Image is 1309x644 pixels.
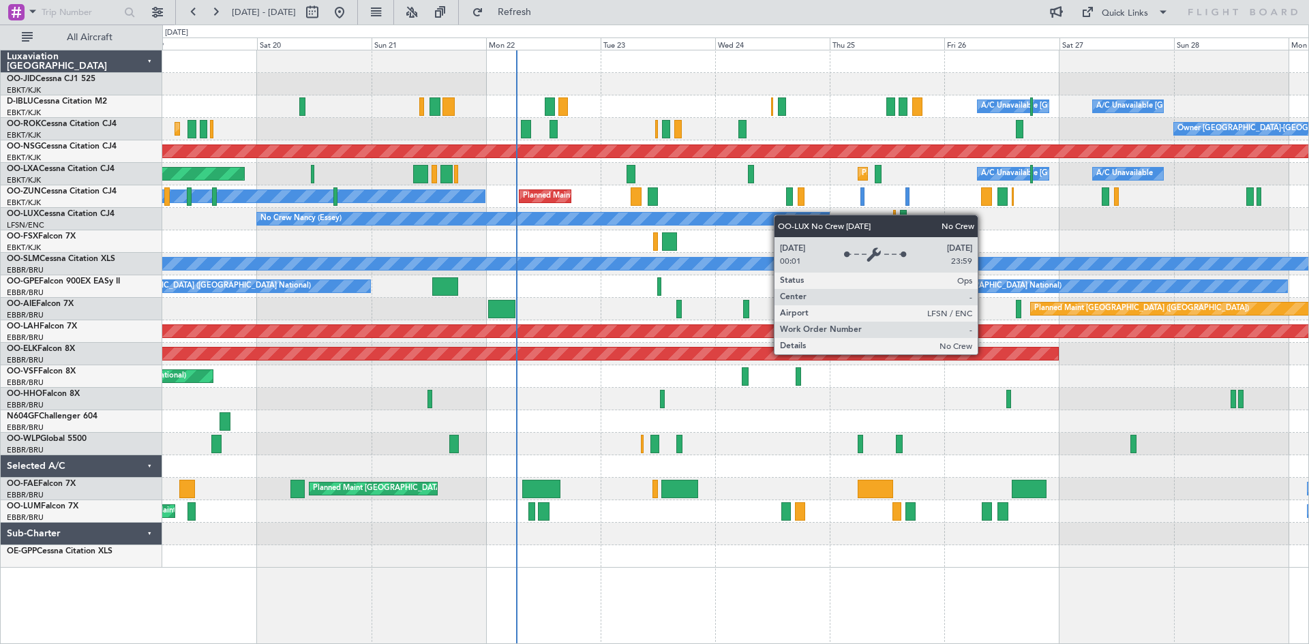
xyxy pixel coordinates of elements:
[7,153,41,163] a: EBKT/KJK
[7,187,117,196] a: OO-ZUNCessna Citation CJ4
[7,378,44,388] a: EBBR/BRU
[7,345,75,353] a: OO-ELKFalcon 8X
[7,165,39,173] span: OO-LXA
[7,165,115,173] a: OO-LXACessna Citation CJ4
[7,210,39,218] span: OO-LUX
[7,412,39,420] span: N604GF
[7,390,80,398] a: OO-HHOFalcon 8X
[7,255,40,263] span: OO-SLM
[7,142,41,151] span: OO-NSG
[1034,298,1249,319] div: Planned Maint [GEOGRAPHIC_DATA] ([GEOGRAPHIC_DATA])
[82,276,311,296] div: No Crew [GEOGRAPHIC_DATA] ([GEOGRAPHIC_DATA] National)
[7,300,74,308] a: OO-AIEFalcon 7X
[35,33,144,42] span: All Aircraft
[7,277,120,286] a: OO-GPEFalcon 900EX EASy II
[7,187,41,196] span: OO-ZUN
[7,277,39,286] span: OO-GPE
[7,255,115,263] a: OO-SLMCessna Citation XLS
[7,120,41,128] span: OO-ROK
[7,243,41,253] a: EBKT/KJK
[7,97,107,106] a: D-IBLUCessna Citation M2
[7,175,41,185] a: EBKT/KJK
[1096,164,1153,184] div: A/C Unavailable
[7,142,117,151] a: OO-NSGCessna Citation CJ4
[1174,37,1289,50] div: Sun 28
[7,367,76,375] a: OO-VSFFalcon 8X
[142,37,256,50] div: Fri 19
[7,333,44,343] a: EBBR/BRU
[7,310,44,320] a: EBBR/BRU
[833,276,1062,296] div: No Crew [GEOGRAPHIC_DATA] ([GEOGRAPHIC_DATA] National)
[7,355,44,365] a: EBBR/BRU
[830,37,944,50] div: Thu 25
[466,1,547,23] button: Refresh
[7,130,41,140] a: EBKT/KJK
[7,120,117,128] a: OO-ROKCessna Citation CJ4
[42,2,120,22] input: Trip Number
[7,322,40,331] span: OO-LAH
[7,232,76,241] a: OO-FSXFalcon 7X
[944,37,1059,50] div: Fri 26
[1074,1,1175,23] button: Quick Links
[7,502,78,510] a: OO-LUMFalcon 7X
[601,37,715,50] div: Tue 23
[7,390,42,398] span: OO-HHO
[7,512,44,523] a: EBBR/BRU
[7,400,44,410] a: EBBR/BRU
[260,209,342,229] div: No Crew Nancy (Essey)
[372,37,486,50] div: Sun 21
[232,6,296,18] span: [DATE] - [DATE]
[15,27,148,48] button: All Aircraft
[7,423,44,433] a: EBBR/BRU
[862,164,1021,184] div: Planned Maint Kortrijk-[GEOGRAPHIC_DATA]
[981,164,1235,184] div: A/C Unavailable [GEOGRAPHIC_DATA] ([GEOGRAPHIC_DATA] National)
[523,186,682,206] div: Planned Maint Kortrijk-[GEOGRAPHIC_DATA]
[7,367,38,375] span: OO-VSF
[486,37,601,50] div: Mon 22
[7,435,87,443] a: OO-WLPGlobal 5500
[7,480,38,488] span: OO-FAE
[1102,7,1148,20] div: Quick Links
[7,232,38,241] span: OO-FSX
[7,300,36,308] span: OO-AIE
[7,265,44,275] a: EBBR/BRU
[715,37,830,50] div: Wed 24
[165,27,188,39] div: [DATE]
[7,75,35,83] span: OO-JID
[7,85,41,95] a: EBKT/KJK
[7,220,44,230] a: LFSN/ENC
[7,490,44,500] a: EBBR/BRU
[7,322,77,331] a: OO-LAHFalcon 7X
[981,96,1235,117] div: A/C Unavailable [GEOGRAPHIC_DATA] ([GEOGRAPHIC_DATA] National)
[7,97,33,106] span: D-IBLU
[7,210,115,218] a: OO-LUXCessna Citation CJ4
[486,7,543,17] span: Refresh
[7,288,44,298] a: EBBR/BRU
[1059,37,1174,50] div: Sat 27
[7,502,41,510] span: OO-LUM
[7,445,44,455] a: EBBR/BRU
[7,75,95,83] a: OO-JIDCessna CJ1 525
[7,547,112,555] a: OE-GPPCessna Citation XLS
[7,412,97,420] a: N604GFChallenger 604
[179,119,337,139] div: Planned Maint Kortrijk-[GEOGRAPHIC_DATA]
[7,435,40,443] span: OO-WLP
[7,198,41,208] a: EBKT/KJK
[7,345,37,353] span: OO-ELK
[7,480,76,488] a: OO-FAEFalcon 7X
[7,108,41,118] a: EBKT/KJK
[257,37,372,50] div: Sat 20
[7,547,37,555] span: OE-GPP
[313,478,560,499] div: Planned Maint [GEOGRAPHIC_DATA] ([GEOGRAPHIC_DATA] National)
